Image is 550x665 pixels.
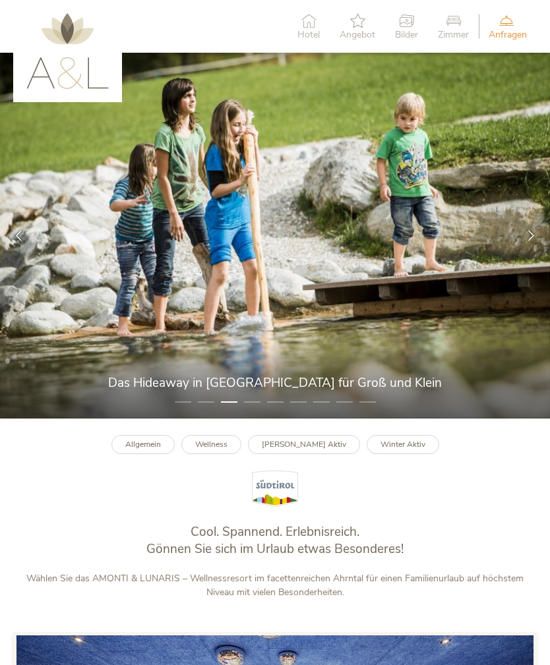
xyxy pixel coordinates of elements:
img: Südtirol [252,471,298,507]
span: Anfragen [489,30,527,40]
b: Wellness [195,439,228,449]
p: Wählen Sie das AMONTI & LUNARIS – Wellnessresort im facettenreichen Ahrntal für einen Familienurl... [26,571,524,599]
a: Winter Aktiv [367,435,439,454]
span: Gönnen Sie sich im Urlaub etwas Besonderes! [146,540,404,558]
span: Hotel [297,30,320,40]
img: AMONTI & LUNARIS Wellnessresort [26,13,109,89]
a: Allgemein [111,435,175,454]
a: Wellness [181,435,241,454]
a: [PERSON_NAME] Aktiv [248,435,360,454]
b: Allgemein [125,439,161,449]
span: Bilder [395,30,418,40]
b: Winter Aktiv [381,439,425,449]
span: Cool. Spannend. Erlebnisreich. [191,523,359,540]
span: Angebot [340,30,375,40]
span: Zimmer [438,30,469,40]
b: [PERSON_NAME] Aktiv [262,439,346,449]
